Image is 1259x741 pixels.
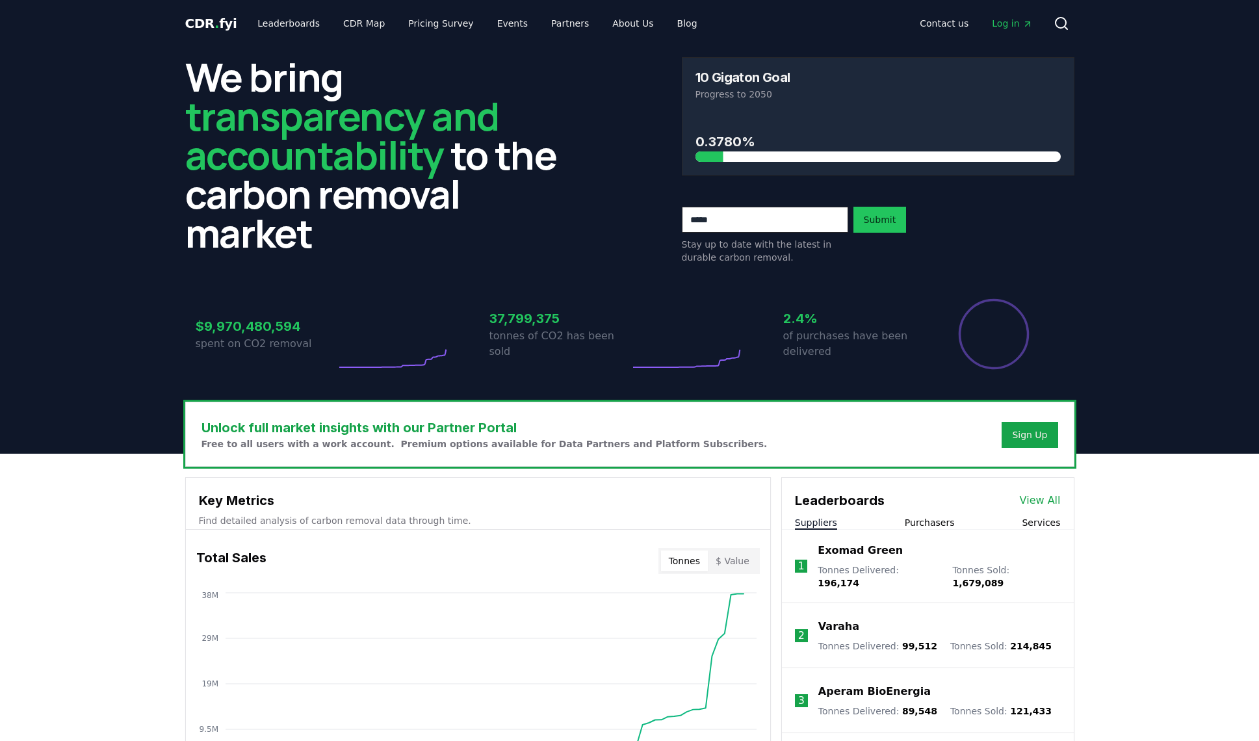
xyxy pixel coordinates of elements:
a: Events [487,12,538,35]
h2: We bring to the carbon removal market [185,57,578,252]
p: Tonnes Delivered : [818,564,939,590]
button: Suppliers [795,516,837,529]
p: Find detailed analysis of carbon removal data through time. [199,514,757,527]
h3: Leaderboards [795,491,885,510]
a: Exomad Green [818,543,903,558]
h3: 0.3780% [695,132,1061,151]
h3: $9,970,480,594 [196,317,336,336]
button: Tonnes [661,551,708,571]
p: Progress to 2050 [695,88,1061,101]
span: 196,174 [818,578,859,588]
nav: Main [909,12,1043,35]
p: Tonnes Sold : [952,564,1060,590]
h3: 37,799,375 [489,309,630,328]
a: CDR Map [333,12,395,35]
a: View All [1020,493,1061,508]
p: 3 [798,693,805,708]
div: Percentage of sales delivered [957,298,1030,370]
button: Purchasers [905,516,955,529]
span: 89,548 [902,706,937,716]
a: CDR.fyi [185,14,237,32]
tspan: 38M [201,591,218,600]
p: spent on CO2 removal [196,336,336,352]
tspan: 19M [201,679,218,688]
a: Partners [541,12,599,35]
span: CDR fyi [185,16,237,31]
span: 99,512 [902,641,937,651]
button: Services [1022,516,1060,529]
span: transparency and accountability [185,89,499,181]
a: About Us [602,12,664,35]
span: 121,433 [1010,706,1052,716]
tspan: 29M [201,634,218,643]
a: Log in [981,12,1043,35]
p: 1 [798,558,804,574]
button: Submit [853,207,907,233]
p: Tonnes Sold : [950,640,1052,653]
button: Sign Up [1002,422,1058,448]
a: Contact us [909,12,979,35]
h3: Total Sales [196,548,266,574]
p: of purchases have been delivered [783,328,924,359]
a: Pricing Survey [398,12,484,35]
h3: 10 Gigaton Goal [695,71,790,84]
p: 2 [798,628,805,643]
p: Free to all users with a work account. Premium options available for Data Partners and Platform S... [201,437,768,450]
p: Stay up to date with the latest in durable carbon removal. [682,238,848,264]
h3: Key Metrics [199,491,757,510]
h3: Unlock full market insights with our Partner Portal [201,418,768,437]
nav: Main [247,12,707,35]
button: $ Value [708,551,757,571]
p: tonnes of CO2 has been sold [489,328,630,359]
span: 214,845 [1010,641,1052,651]
a: Sign Up [1012,428,1047,441]
p: Tonnes Delivered : [818,640,937,653]
a: Leaderboards [247,12,330,35]
a: Blog [667,12,708,35]
p: Tonnes Delivered : [818,705,937,718]
a: Varaha [818,619,859,634]
tspan: 9.5M [199,725,218,734]
span: . [214,16,219,31]
p: Tonnes Sold : [950,705,1052,718]
span: Log in [992,17,1032,30]
h3: 2.4% [783,309,924,328]
a: Aperam BioEnergia [818,684,931,699]
span: 1,679,089 [952,578,1004,588]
